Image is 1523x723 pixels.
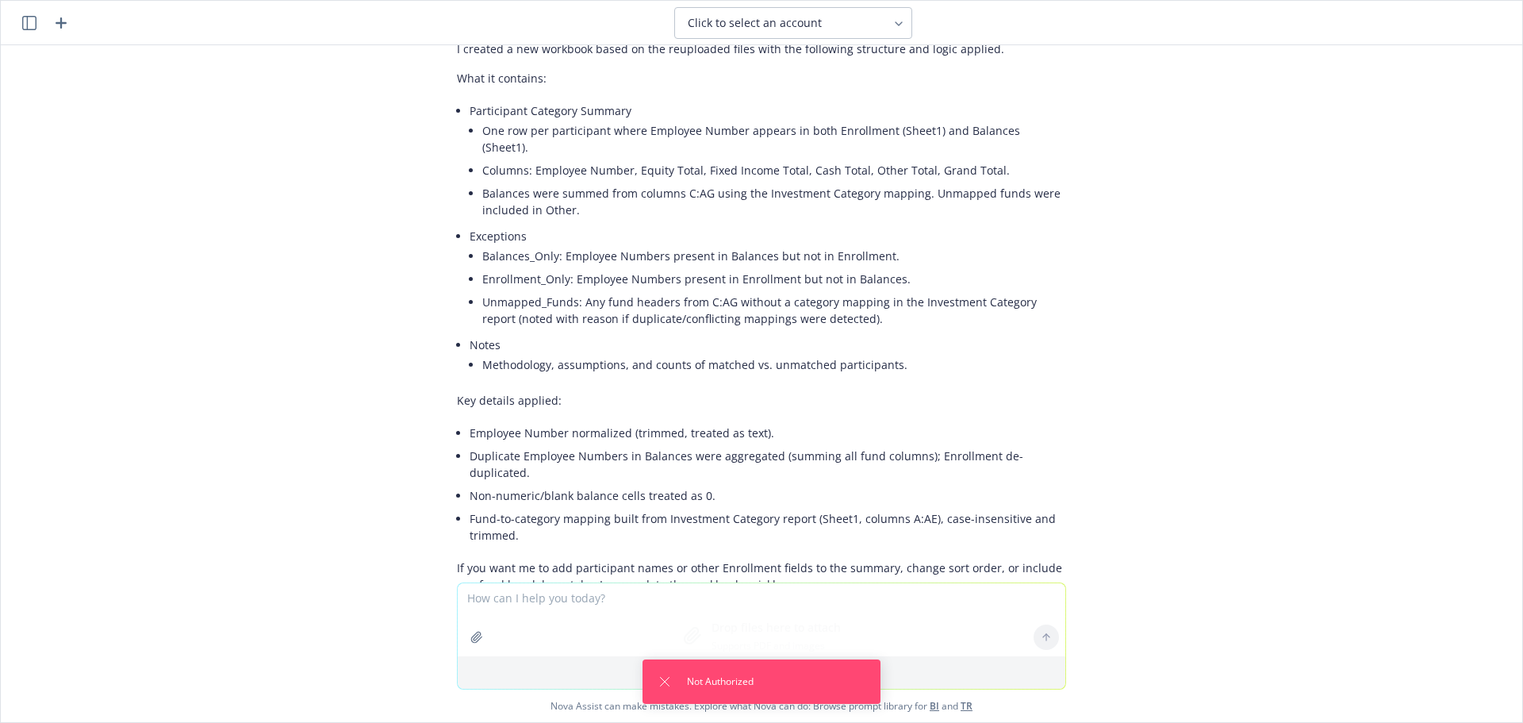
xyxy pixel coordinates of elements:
[687,675,754,689] span: Not Authorized
[655,672,674,691] button: Dismiss notification
[712,619,841,636] p: Drop files here to attach
[470,444,1066,484] li: Duplicate Employee Numbers in Balances were aggregated (summing all fund columns); Enrollment de-...
[470,507,1066,547] li: Fund-to-category mapping built from Investment Category report (Sheet1, columns A:AE), case-insen...
[482,244,1066,267] li: Balances_Only: Employee Numbers present in Balances but not in Enrollment.
[688,15,822,31] span: Click to select an account
[482,182,1066,221] li: Balances were summed from columns C:AG using the Investment Category mapping. Unmapped funds were...
[470,228,1066,244] p: Exceptions
[930,699,939,713] a: BI
[961,699,972,713] a: TR
[457,70,1066,87] p: What it contains:
[470,421,1066,444] li: Employee Number normalized (trimmed, treated as text).
[457,560,1066,593] p: If you want me to add participant names or other Enrollment fields to the summary, change sort or...
[712,639,841,652] p: Supports PDF and images
[470,337,1066,353] p: Notes
[482,119,1066,159] li: One row per participant where Employee Number appears in both Enrollment (Sheet1) and Balances (S...
[482,290,1066,330] li: Unmapped_Funds: Any fund headers from C:AG without a category mapping in the Investment Category ...
[482,267,1066,290] li: Enrollment_Only: Employee Numbers present in Enrollment but not in Balances.
[674,7,912,39] button: Click to select an account
[470,484,1066,507] li: Non-numeric/blank balance cells treated as 0.
[457,40,1066,57] p: I created a new workbook based on the reuploaded files with the following structure and logic app...
[7,690,1516,722] span: Nova Assist can make mistakes. Explore what Nova can do: Browse prompt library for and
[457,392,1066,409] p: Key details applied:
[482,159,1066,182] li: Columns: Employee Number, Equity Total, Fixed Income Total, Cash Total, Other Total, Grand Total.
[470,102,1066,119] p: Participant Category Summary
[482,353,1066,376] li: Methodology, assumptions, and counts of matched vs. unmatched participants.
